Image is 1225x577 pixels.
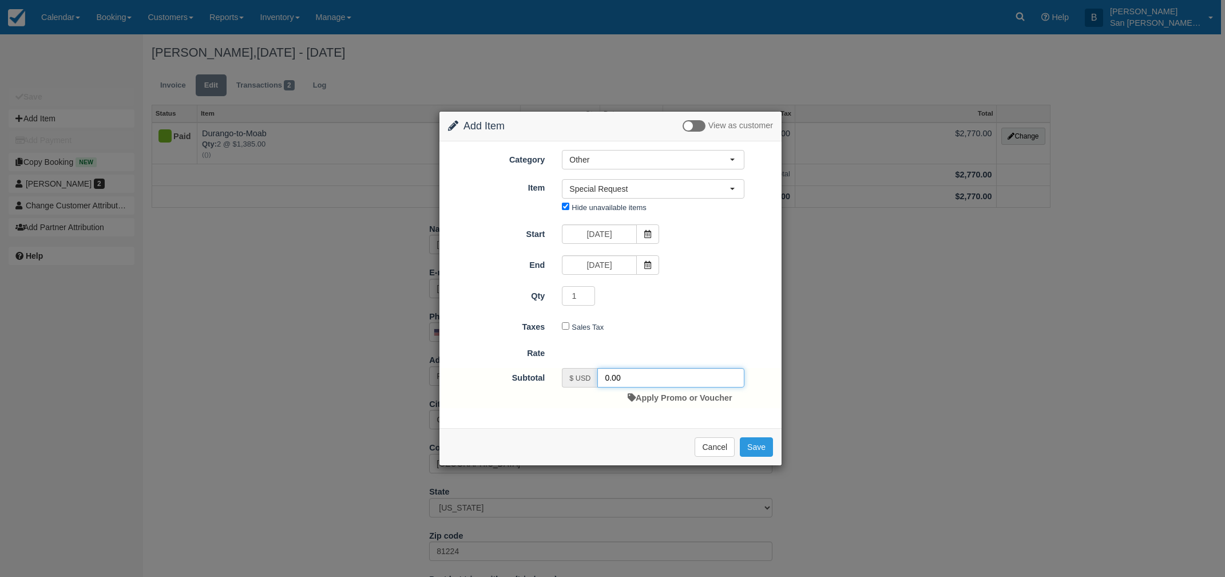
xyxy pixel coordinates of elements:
label: Category [439,150,553,166]
button: Special Request [562,179,744,199]
span: Add Item [463,120,505,132]
label: Qty [439,286,553,302]
span: Other [569,154,730,165]
small: $ USD [569,374,590,382]
a: Apply Promo or Voucher [628,393,732,402]
label: Start [439,224,553,240]
button: Cancel [695,437,735,457]
label: Sales Tax [572,323,604,331]
label: End [439,255,553,271]
button: Save [740,437,773,457]
label: Rate [439,343,553,359]
label: Item [439,178,553,194]
button: Other [562,150,744,169]
label: Subtotal [439,368,553,384]
span: Special Request [569,183,730,195]
label: Taxes [439,317,553,333]
label: Hide unavailable items [572,203,646,212]
span: View as customer [708,121,773,131]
